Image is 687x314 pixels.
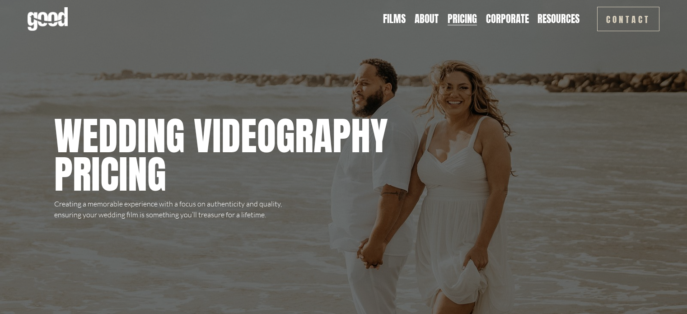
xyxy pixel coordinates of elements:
[597,7,660,31] a: Contact
[28,7,68,31] img: Good Feeling Films
[383,12,406,26] a: Films
[486,12,529,26] a: Corporate
[537,12,580,26] a: folder dropdown
[54,117,447,194] h1: Wedding videography pricing
[415,12,439,26] a: About
[537,13,580,25] span: Resources
[448,12,477,26] a: Pricing
[54,198,288,220] p: Creating a memorable experience with a focus on authenticity and quality, ensuring your wedding f...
